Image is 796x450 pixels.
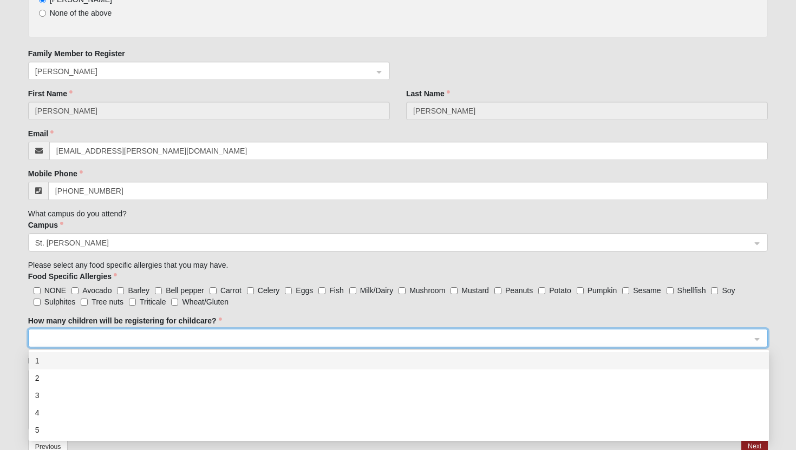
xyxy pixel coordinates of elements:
[633,286,661,295] span: Sesame
[722,286,735,295] span: Soy
[35,407,762,419] div: 4
[28,355,340,366] label: Please list the NAME and AGE of each child along with any allergies or special needs
[182,297,229,306] span: Wheat/Gluten
[34,299,41,306] input: Sulphites
[29,387,769,404] div: 3
[129,299,136,306] input: Triticale
[35,237,742,249] span: St. Johns
[588,286,617,295] span: Pumpkin
[318,287,325,294] input: Fish
[28,315,222,326] label: How many children will be registering for childcare?
[409,286,445,295] span: Mushroom
[35,389,762,401] div: 3
[406,88,450,99] label: Last Name
[461,286,489,295] span: Mustard
[29,352,769,369] div: 1
[247,287,254,294] input: Celery
[28,88,73,99] label: First Name
[155,287,162,294] input: Bell pepper
[451,287,458,294] input: Mustard
[117,287,124,294] input: Barley
[360,286,393,295] span: Milk/Dairy
[677,286,706,295] span: Shellfish
[711,287,718,294] input: Soy
[29,404,769,421] div: 4
[28,168,83,179] label: Mobile Phone
[258,286,279,295] span: Celery
[28,271,117,282] label: Food Specific Allergies
[29,421,769,439] div: 5
[329,286,343,295] span: Fish
[128,286,149,295] span: Barley
[92,297,123,306] span: Tree nuts
[82,286,112,295] span: Avocado
[35,424,762,436] div: 5
[28,220,63,230] label: Campus
[166,286,204,295] span: Bell pepper
[35,372,762,384] div: 2
[44,297,76,306] span: Sulphites
[29,369,769,387] div: 2
[35,355,762,367] div: 1
[577,287,584,294] input: Pumpkin
[50,9,112,17] span: None of the above
[44,286,66,295] span: NONE
[667,287,674,294] input: Shellfish
[285,287,292,294] input: Eggs
[39,10,46,17] input: None of the above
[71,287,79,294] input: Avocado
[505,286,533,295] span: Peanuts
[538,287,545,294] input: Potato
[494,287,501,294] input: Peanuts
[140,297,166,306] span: Triticale
[28,128,54,139] label: Email
[399,287,406,294] input: Mushroom
[549,286,571,295] span: Potato
[349,287,356,294] input: Milk/Dairy
[210,287,217,294] input: Carrot
[81,299,88,306] input: Tree nuts
[171,299,178,306] input: Wheat/Gluten
[35,65,363,77] span: Ashley Archer
[296,286,313,295] span: Eggs
[622,287,629,294] input: Sesame
[28,48,125,59] label: Family Member to Register
[220,286,242,295] span: Carrot
[34,287,41,294] input: NONE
